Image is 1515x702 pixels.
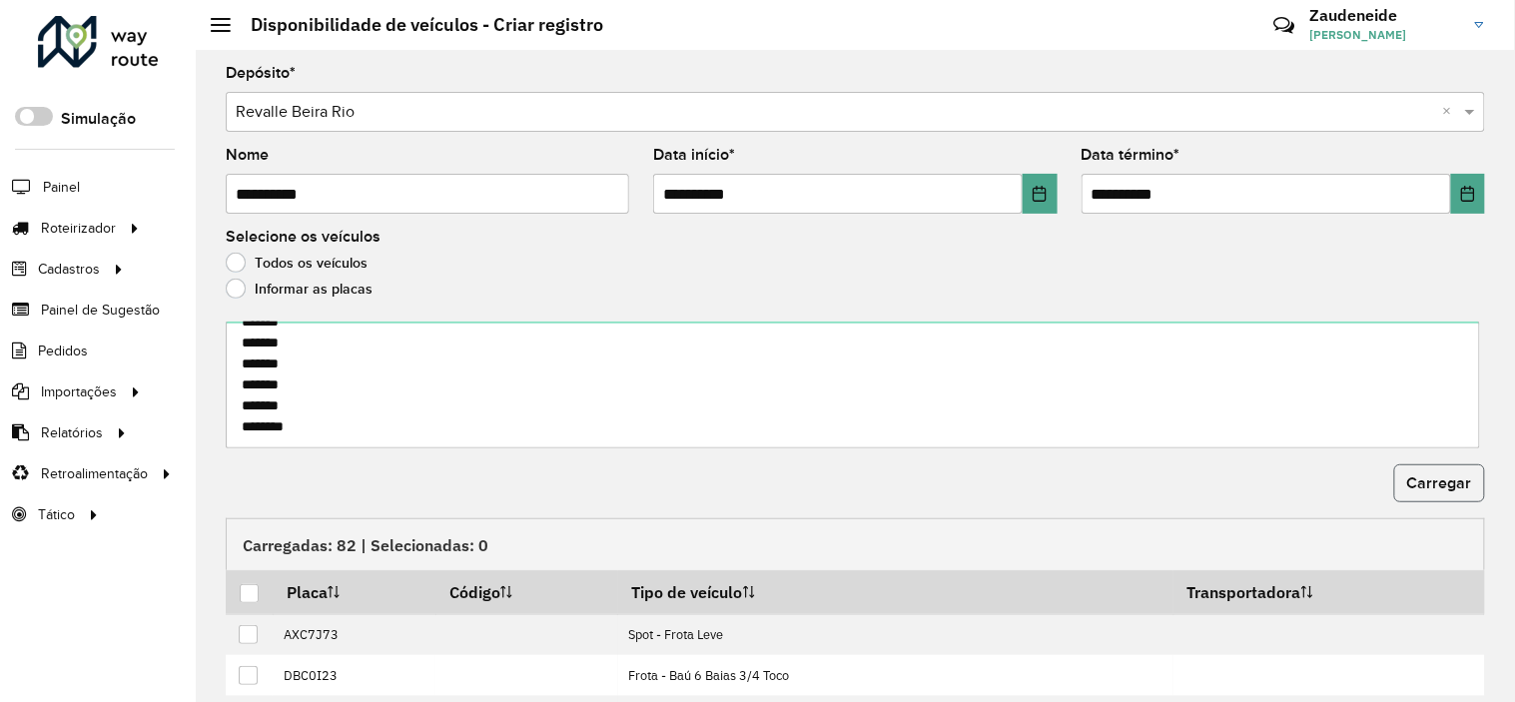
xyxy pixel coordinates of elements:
span: Painel de Sugestão [41,300,160,321]
h3: Zaudeneide [1310,6,1460,25]
th: Tipo de veículo [618,571,1173,614]
span: [PERSON_NAME] [1310,26,1460,44]
span: Cadastros [38,259,100,280]
div: Carregadas: 82 | Selecionadas: 0 [226,518,1485,570]
span: Importações [41,381,117,402]
th: Transportadora [1173,571,1484,614]
label: Data início [653,143,735,167]
span: Retroalimentação [41,463,148,484]
label: Depósito [226,61,296,85]
th: Placa [273,571,435,614]
td: DBC0I23 [273,655,435,696]
label: Data término [1082,143,1180,167]
span: Painel [43,177,80,198]
label: Nome [226,143,269,167]
td: AXC7J73 [273,614,435,655]
label: Simulação [61,107,136,131]
a: Contato Rápido [1262,4,1305,47]
td: Frota - Baú 6 Baias 3/4 Toco [618,655,1173,696]
span: Roteirizador [41,218,116,239]
label: Informar as placas [226,279,373,299]
span: Relatórios [41,422,103,443]
span: Pedidos [38,341,88,361]
h2: Disponibilidade de veículos - Criar registro [231,14,603,36]
td: Spot - Frota Leve [618,614,1173,655]
button: Choose Date [1023,174,1057,214]
label: Selecione os veículos [226,225,380,249]
th: Código [435,571,618,614]
button: Carregar [1394,464,1485,502]
span: Clear all [1443,100,1460,124]
label: Todos os veículos [226,253,368,273]
span: Tático [38,504,75,525]
span: Carregar [1407,474,1472,491]
button: Choose Date [1451,174,1485,214]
